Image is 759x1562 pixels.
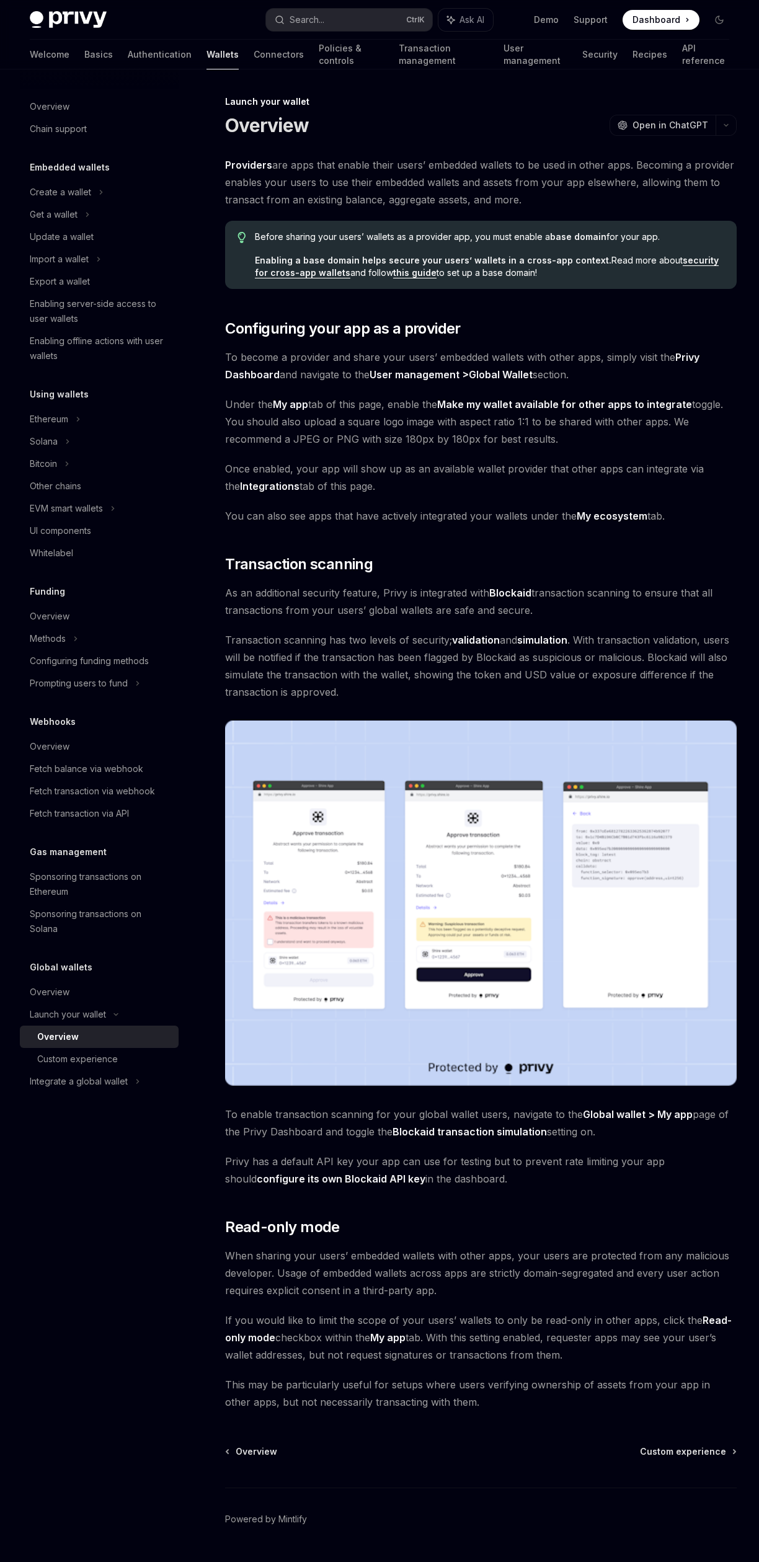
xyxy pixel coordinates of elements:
[30,185,91,200] div: Create a wallet
[30,985,69,1000] div: Overview
[610,115,716,136] button: Open in ChatGPT
[393,1125,547,1138] strong: Blockaid transaction simulation
[682,40,729,69] a: API reference
[30,1074,128,1089] div: Integrate a global wallet
[225,460,737,495] span: Once enabled, your app will show up as an available wallet provider that other apps can integrate...
[583,1108,693,1121] a: Global wallet > My app
[20,1026,179,1048] a: Overview
[393,267,437,278] a: this guide
[240,480,300,492] strong: Integrations
[30,229,94,244] div: Update a wallet
[240,480,300,493] a: Integrations
[225,721,737,1086] img: Transaction scanning UI
[30,609,69,624] div: Overview
[30,845,107,859] h5: Gas management
[30,274,90,289] div: Export a wallet
[225,1311,737,1364] span: If you would like to limit the scope of your users’ wallets to only be read-only in other apps, c...
[255,254,724,279] span: Read more about and follow to set up a base domain!
[30,907,171,936] div: Sponsoring transactions on Solana
[623,10,699,30] a: Dashboard
[20,226,179,248] a: Update a wallet
[225,1513,307,1525] a: Powered by Mintlify
[577,510,647,523] a: My ecosystem
[30,584,65,599] h5: Funding
[517,634,567,646] strong: simulation
[266,9,432,31] button: Search...CtrlK
[399,40,489,69] a: Transaction management
[30,479,81,494] div: Other chains
[30,252,89,267] div: Import a wallet
[225,507,737,525] span: You can also see apps that have actively integrated your wallets under the tab.
[30,631,66,646] div: Methods
[20,780,179,802] a: Fetch transaction via webhook
[30,456,57,471] div: Bitcoin
[30,334,171,363] div: Enabling offline actions with user wallets
[236,1445,277,1458] span: Overview
[30,40,69,69] a: Welcome
[30,523,91,538] div: UI components
[30,761,143,776] div: Fetch balance via webhook
[30,960,92,975] h5: Global wallets
[225,348,737,383] span: To become a provider and share your users’ embedded wallets with other apps, simply visit the and...
[226,1445,277,1458] a: Overview
[370,1331,406,1344] strong: My app
[30,122,87,136] div: Chain support
[709,10,729,30] button: Toggle dark mode
[225,584,737,619] span: As an additional security feature, Privy is integrated with transaction scanning to ensure that a...
[30,434,58,449] div: Solana
[20,118,179,140] a: Chain support
[459,14,484,26] span: Ask AI
[577,510,647,522] strong: My ecosystem
[30,412,68,427] div: Ethereum
[225,114,309,136] h1: Overview
[30,296,171,326] div: Enabling server-side access to user wallets
[30,207,78,222] div: Get a wallet
[37,1029,79,1044] div: Overview
[319,40,384,69] a: Policies & controls
[225,159,272,171] strong: Providers
[30,676,128,691] div: Prompting users to fund
[30,1007,106,1022] div: Launch your wallet
[452,634,500,646] strong: validation
[632,119,708,131] span: Open in ChatGPT
[20,1048,179,1070] a: Custom experience
[504,40,567,69] a: User management
[225,1153,737,1187] span: Privy has a default API key your app can use for testing but to prevent rate limiting your app sh...
[20,866,179,903] a: Sponsoring transactions on Ethereum
[30,784,155,799] div: Fetch transaction via webhook
[30,546,73,561] div: Whitelabel
[489,587,531,600] a: Blockaid
[20,903,179,940] a: Sponsoring transactions on Solana
[225,319,461,339] span: Configuring your app as a provider
[254,40,304,69] a: Connectors
[30,806,129,821] div: Fetch transaction via API
[225,1106,737,1140] span: To enable transaction scanning for your global wallet users, navigate to the page of the Privy Da...
[534,14,559,26] a: Demo
[640,1445,726,1458] span: Custom experience
[30,869,171,899] div: Sponsoring transactions on Ethereum
[255,231,724,243] span: Before sharing your users’ wallets as a provider app, you must enable a for your app.
[84,40,113,69] a: Basics
[469,368,533,381] a: Global Wallet
[128,40,192,69] a: Authentication
[225,631,737,701] span: Transaction scanning has two levels of security; and . With transaction validation, users will be...
[273,398,308,410] strong: My app
[20,605,179,628] a: Overview
[20,650,179,672] a: Configuring funding methods
[30,11,107,29] img: dark logo
[225,1314,732,1344] strong: Read-only mode
[640,1445,735,1458] a: Custom experience
[632,14,680,26] span: Dashboard
[438,9,493,31] button: Ask AI
[225,156,737,208] span: are apps that enable their users’ embedded wallets to be used in other apps. Becoming a provider ...
[225,554,373,574] span: Transaction scanning
[206,40,239,69] a: Wallets
[30,654,149,668] div: Configuring funding methods
[30,739,69,754] div: Overview
[406,15,425,25] span: Ctrl K
[20,270,179,293] a: Export a wallet
[20,330,179,367] a: Enabling offline actions with user wallets
[30,387,89,402] h5: Using wallets
[30,501,103,516] div: EVM smart wallets
[20,475,179,497] a: Other chains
